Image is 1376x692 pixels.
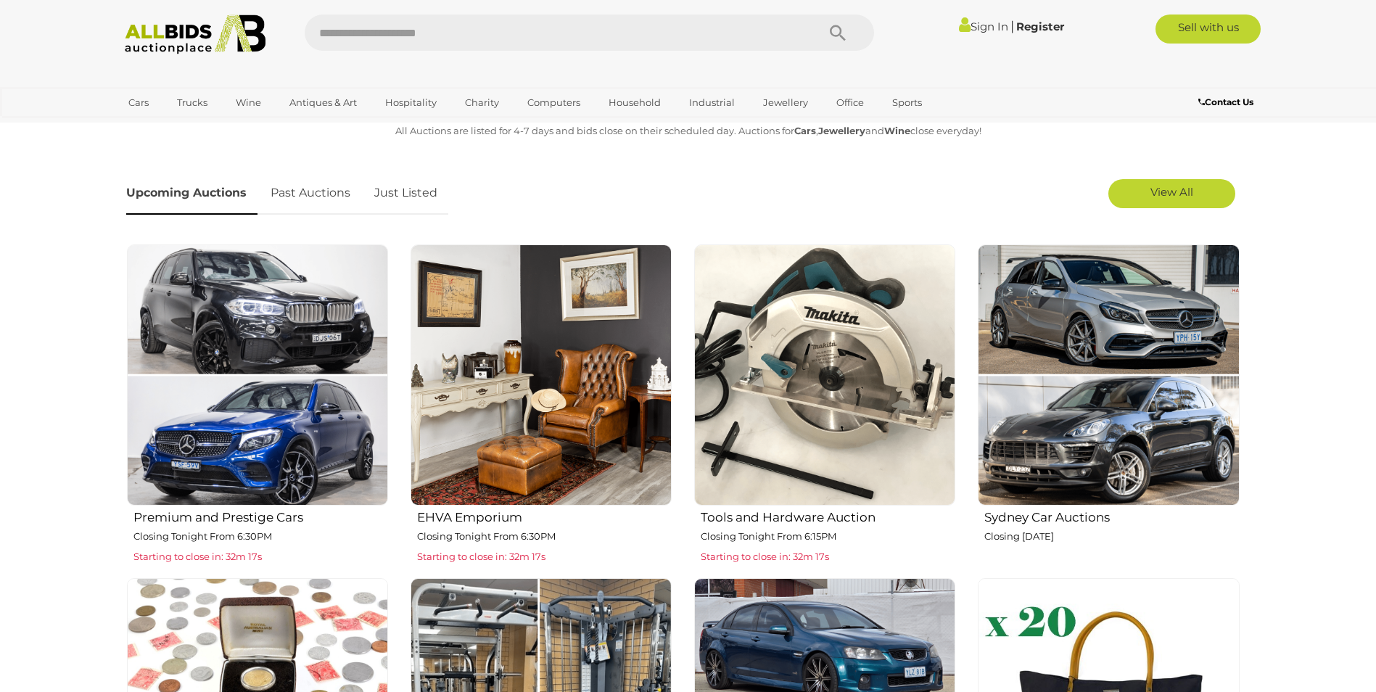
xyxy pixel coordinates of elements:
[226,91,271,115] a: Wine
[363,172,448,215] a: Just Listed
[1155,15,1261,44] a: Sell with us
[818,125,865,136] strong: Jewellery
[694,244,955,506] img: Tools and Hardware Auction
[1010,18,1014,34] span: |
[701,528,955,545] p: Closing Tonight From 6:15PM
[260,172,361,215] a: Past Auctions
[1150,185,1193,199] span: View All
[376,91,446,115] a: Hospitality
[518,91,590,115] a: Computers
[119,91,158,115] a: Cars
[456,91,508,115] a: Charity
[977,244,1239,567] a: Sydney Car Auctions Closing [DATE]
[884,125,910,136] strong: Wine
[126,123,1251,139] p: All Auctions are listed for 4-7 days and bids close on their scheduled day. Auctions for , and cl...
[168,91,217,115] a: Trucks
[133,551,262,562] span: Starting to close in: 32m 17s
[119,115,241,139] a: [GEOGRAPHIC_DATA]
[1198,94,1257,110] a: Contact Us
[599,91,670,115] a: Household
[417,507,672,524] h2: EHVA Emporium
[133,507,388,524] h2: Premium and Prestige Cars
[701,507,955,524] h2: Tools and Hardware Auction
[410,244,672,567] a: EHVA Emporium Closing Tonight From 6:30PM Starting to close in: 32m 17s
[959,20,1008,33] a: Sign In
[827,91,873,115] a: Office
[754,91,817,115] a: Jewellery
[126,172,258,215] a: Upcoming Auctions
[411,244,672,506] img: EHVA Emporium
[680,91,744,115] a: Industrial
[1198,96,1253,107] b: Contact Us
[984,507,1239,524] h2: Sydney Car Auctions
[126,244,388,567] a: Premium and Prestige Cars Closing Tonight From 6:30PM Starting to close in: 32m 17s
[1108,179,1235,208] a: View All
[417,528,672,545] p: Closing Tonight From 6:30PM
[701,551,829,562] span: Starting to close in: 32m 17s
[127,244,388,506] img: Premium and Prestige Cars
[117,15,274,54] img: Allbids.com.au
[133,528,388,545] p: Closing Tonight From 6:30PM
[693,244,955,567] a: Tools and Hardware Auction Closing Tonight From 6:15PM Starting to close in: 32m 17s
[417,551,545,562] span: Starting to close in: 32m 17s
[802,15,874,51] button: Search
[280,91,366,115] a: Antiques & Art
[978,244,1239,506] img: Sydney Car Auctions
[883,91,931,115] a: Sports
[984,528,1239,545] p: Closing [DATE]
[1016,20,1064,33] a: Register
[794,125,816,136] strong: Cars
